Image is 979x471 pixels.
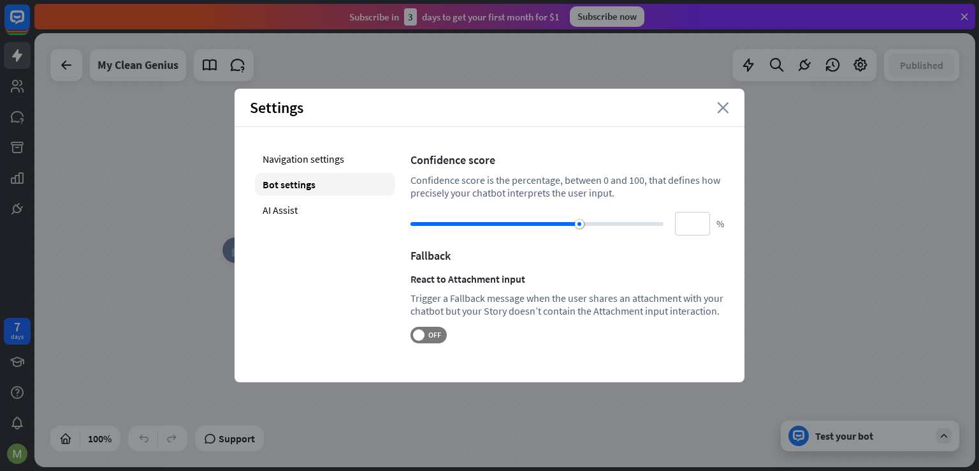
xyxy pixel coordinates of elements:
div: 7 [14,321,20,333]
button: Open LiveChat chat widget [10,5,48,43]
button: Published [888,54,955,77]
span: Settings [250,98,303,117]
i: close [717,102,729,114]
div: AI Assist [255,198,395,221]
div: My Clean Genius [98,49,178,81]
div: React to Attachment input [410,273,724,285]
div: Subscribe in days to get your first month for $1 [349,8,560,26]
div: Navigation settings [255,147,395,170]
div: 100% [84,428,115,449]
div: Confidence score is the percentage, between 0 and 100, that defines how precisely your chatbot in... [410,174,724,199]
div: Subscribe now [570,6,644,27]
div: Trigger a Fallback message when the user shares an attachment with your chatbot but your Story do... [410,292,724,317]
div: Confidence score [410,153,724,167]
span: Support [219,428,255,449]
span: % [716,218,724,230]
div: Fallback [410,248,724,263]
div: days [11,333,24,341]
div: Bot settings [255,173,395,196]
div: Test your bot [815,430,930,442]
i: home_2 [231,244,244,257]
div: 3 [404,8,417,26]
a: 7 days [4,318,31,345]
span: OFF [424,330,444,340]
